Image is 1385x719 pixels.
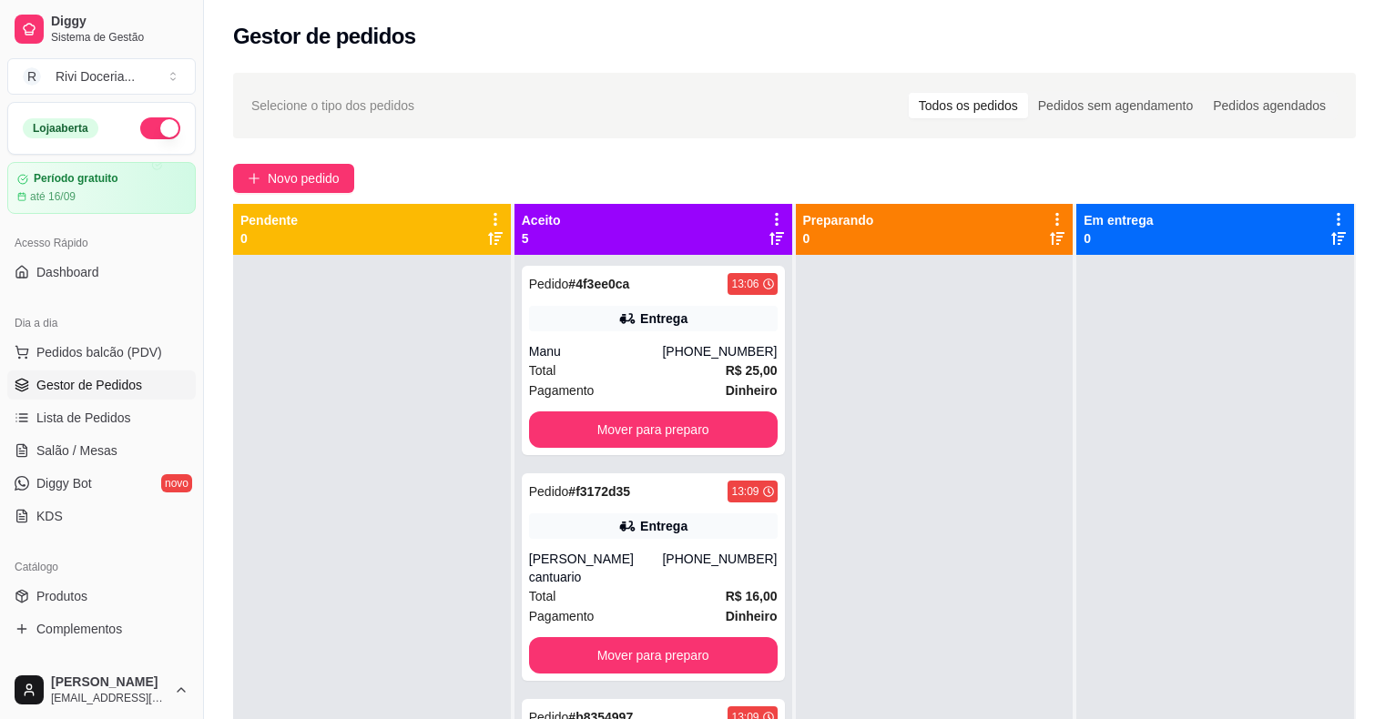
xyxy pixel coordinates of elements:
[1084,211,1153,229] p: Em entrega
[529,277,569,291] span: Pedido
[36,409,131,427] span: Lista de Pedidos
[7,469,196,498] a: Diggy Botnovo
[529,586,556,606] span: Total
[36,376,142,394] span: Gestor de Pedidos
[36,474,92,492] span: Diggy Bot
[529,484,569,499] span: Pedido
[726,609,778,623] strong: Dinheiro
[7,668,196,712] button: [PERSON_NAME][EMAIL_ADDRESS][DOMAIN_NAME]
[251,96,414,116] span: Selecione o tipo dos pedidos
[233,22,416,51] h2: Gestor de pedidos
[1203,93,1336,118] div: Pedidos agendados
[36,507,63,525] span: KDS
[529,380,595,400] span: Pagamento
[529,342,663,360] div: Manu
[1028,93,1203,118] div: Pedidos sem agendamento
[803,211,874,229] p: Preparando
[7,162,196,214] a: Período gratuitoaté 16/09
[662,342,777,360] div: [PHONE_NUMBER]
[522,229,561,248] p: 5
[726,589,778,603] strong: R$ 16,00
[51,30,188,45] span: Sistema de Gestão
[529,550,663,586] div: [PERSON_NAME] cantuario
[34,172,118,186] article: Período gratuito
[726,383,778,398] strong: Dinheiro
[23,67,41,86] span: R
[7,403,196,432] a: Lista de Pedidos
[248,172,260,185] span: plus
[36,587,87,605] span: Produtos
[803,229,874,248] p: 0
[268,168,340,188] span: Novo pedido
[51,674,167,691] span: [PERSON_NAME]
[662,550,777,586] div: [PHONE_NUMBER]
[7,614,196,643] a: Complementos
[36,343,162,361] span: Pedidos balcão (PDV)
[240,229,298,248] p: 0
[7,436,196,465] a: Salão / Mesas
[36,441,117,460] span: Salão / Mesas
[7,501,196,531] a: KDS
[240,211,298,229] p: Pendente
[36,263,99,281] span: Dashboard
[7,370,196,400] a: Gestor de Pedidos
[7,7,196,51] a: DiggySistema de Gestão
[7,552,196,582] div: Catálogo
[7,582,196,611] a: Produtos
[1084,229,1153,248] p: 0
[233,164,354,193] button: Novo pedido
[7,338,196,367] button: Pedidos balcão (PDV)
[7,309,196,338] div: Dia a dia
[7,258,196,287] a: Dashboard
[640,517,687,535] div: Entrega
[568,484,630,499] strong: # f3172d35
[529,360,556,380] span: Total
[726,363,778,378] strong: R$ 25,00
[522,211,561,229] p: Aceito
[7,58,196,95] button: Select a team
[51,691,167,705] span: [EMAIL_ADDRESS][DOMAIN_NAME]
[731,484,759,499] div: 13:09
[140,117,180,139] button: Alterar Status
[30,189,76,204] article: até 16/09
[640,309,687,328] div: Entrega
[51,14,188,30] span: Diggy
[529,606,595,626] span: Pagamento
[568,277,629,291] strong: # 4f3ee0ca
[23,118,98,138] div: Loja aberta
[529,637,778,673] button: Mover para preparo
[529,411,778,448] button: Mover para preparo
[36,620,122,638] span: Complementos
[7,228,196,258] div: Acesso Rápido
[909,93,1028,118] div: Todos os pedidos
[56,67,135,86] div: Rivi Doceria ...
[731,277,759,291] div: 13:06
